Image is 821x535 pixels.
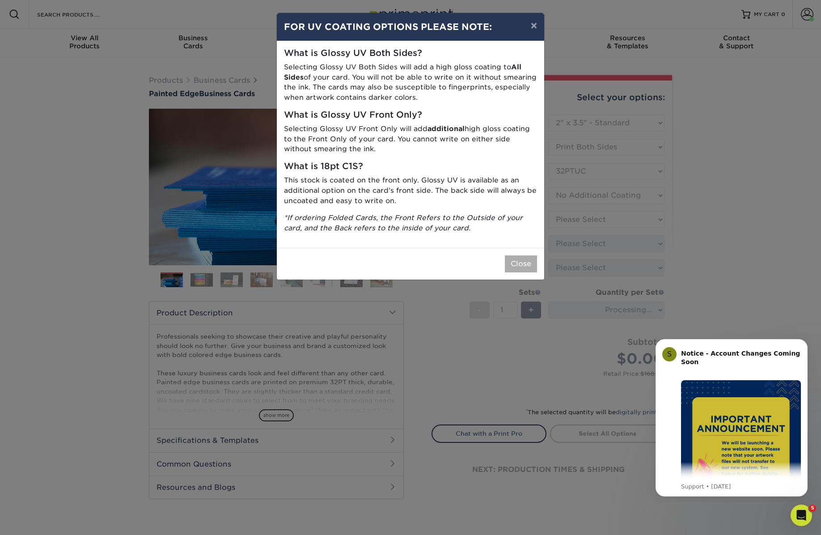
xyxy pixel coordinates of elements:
[791,505,812,526] iframe: Intercom live chat
[284,161,537,172] h5: What is 18pt C1S?
[284,175,537,206] p: This stock is coated on the front only. Glossy UV is available as an additional option on the car...
[427,124,465,133] strong: additional
[284,48,537,59] h5: What is Glossy UV Both Sides?
[809,505,816,512] span: 5
[284,63,521,81] strong: All Sides
[505,255,537,272] button: Close
[524,13,544,38] button: ×
[284,110,537,120] h5: What is Glossy UV Front Only?
[642,331,821,502] iframe: Intercom notifications message
[284,62,537,103] p: Selecting Glossy UV Both Sides will add a high gloss coating to of your card. You will not be abl...
[284,213,523,232] i: *If ordering Folded Cards, the Front Refers to the Outside of your card, and the Back refers to t...
[284,124,537,154] p: Selecting Glossy UV Front Only will add high gloss coating to the Front Only of your card. You ca...
[284,20,537,34] h4: FOR UV COATING OPTIONS PLEASE NOTE:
